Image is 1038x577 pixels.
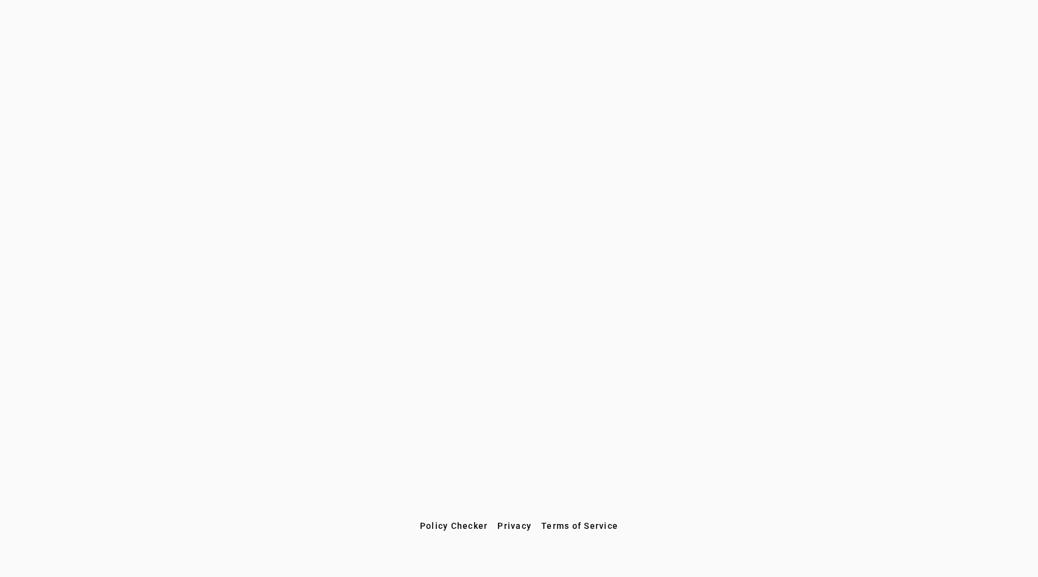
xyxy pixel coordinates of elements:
span: Privacy [497,521,531,531]
button: Terms of Service [536,515,623,537]
span: Policy Checker [420,521,488,531]
button: Policy Checker [415,515,493,537]
button: Privacy [492,515,536,537]
span: Terms of Service [541,521,618,531]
